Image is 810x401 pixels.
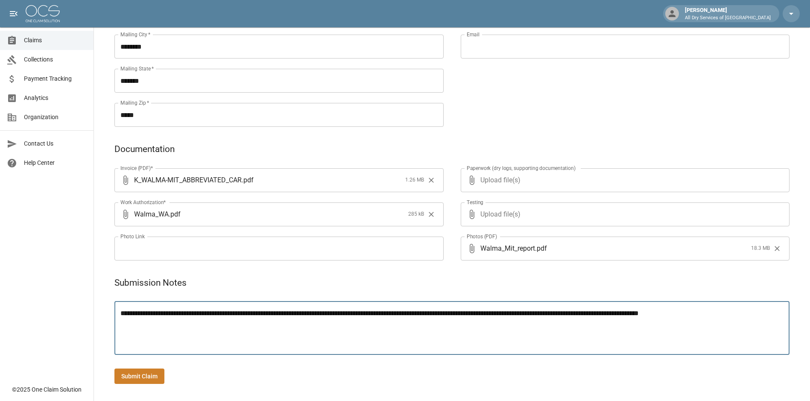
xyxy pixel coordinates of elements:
[24,94,87,102] span: Analytics
[114,369,164,384] button: Submit Claim
[771,242,784,255] button: Clear
[134,209,169,219] span: Walma_WA
[24,113,87,122] span: Organization
[120,164,153,172] label: Invoice (PDF)*
[24,74,87,83] span: Payment Tracking
[12,385,82,394] div: © 2025 One Claim Solution
[681,6,774,21] div: [PERSON_NAME]
[408,210,424,219] span: 285 kB
[169,209,181,219] span: . pdf
[425,174,438,187] button: Clear
[134,175,242,185] span: K_WALMA-MIT_ABBREVIATED_CAR
[467,233,497,240] label: Photos (PDF)
[24,36,87,45] span: Claims
[751,244,770,253] span: 18.3 MB
[24,158,87,167] span: Help Center
[120,99,149,106] label: Mailing Zip
[26,5,60,22] img: ocs-logo-white-transparent.png
[24,55,87,64] span: Collections
[480,243,535,253] span: Walma_Mit_report
[120,233,145,240] label: Photo Link
[480,202,767,226] span: Upload file(s)
[5,5,22,22] button: open drawer
[405,176,424,184] span: 1.26 MB
[120,31,151,38] label: Mailing City
[120,199,166,206] label: Work Authorization*
[467,164,576,172] label: Paperwork (dry logs, supporting documentation)
[480,168,767,192] span: Upload file(s)
[24,139,87,148] span: Contact Us
[242,175,254,185] span: . pdf
[467,31,480,38] label: Email
[685,15,771,22] p: All Dry Services of [GEOGRAPHIC_DATA]
[120,65,154,72] label: Mailing State
[425,208,438,221] button: Clear
[467,199,483,206] label: Testing
[535,243,547,253] span: . pdf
